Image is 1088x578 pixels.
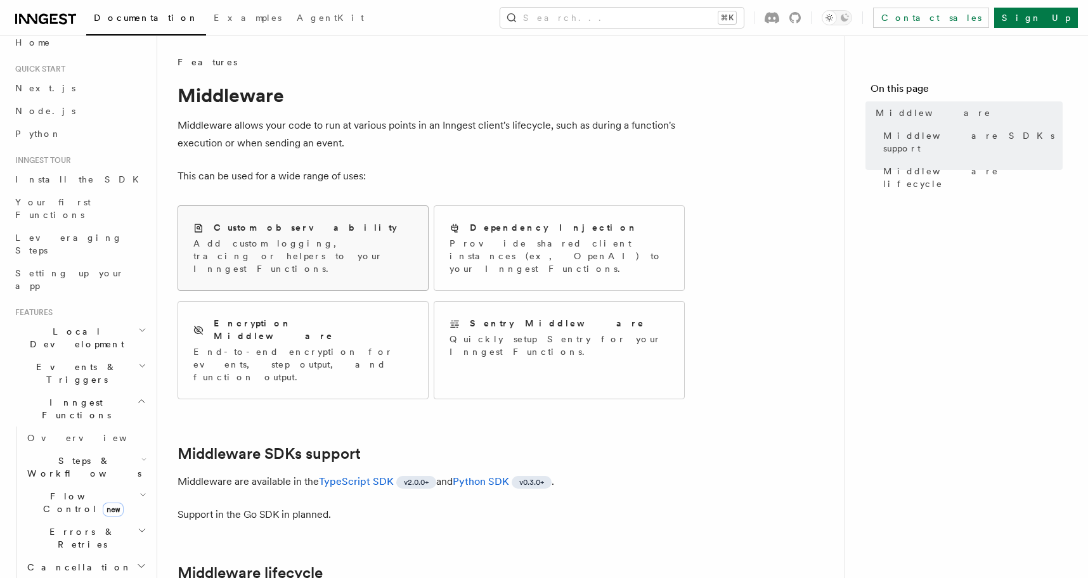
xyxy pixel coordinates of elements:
[10,320,149,356] button: Local Development
[10,31,149,54] a: Home
[214,221,397,234] h2: Custom observability
[178,84,685,106] h1: Middleware
[15,174,146,184] span: Install the SDK
[10,307,53,318] span: Features
[871,101,1063,124] a: Middleware
[883,165,1063,190] span: Middleware lifecycle
[450,333,669,358] p: Quickly setup Sentry for your Inngest Functions.
[15,129,62,139] span: Python
[453,475,509,487] a: Python SDK
[297,13,364,23] span: AgentKit
[206,4,289,34] a: Examples
[15,233,122,255] span: Leveraging Steps
[718,11,736,24] kbd: ⌘K
[10,122,149,145] a: Python
[10,155,71,165] span: Inngest tour
[15,197,91,220] span: Your first Functions
[319,475,394,487] a: TypeScript SDK
[86,4,206,35] a: Documentation
[22,561,132,574] span: Cancellation
[10,77,149,100] a: Next.js
[178,445,361,463] a: Middleware SDKs support
[519,477,544,487] span: v0.3.0+
[876,106,991,119] span: Middleware
[10,226,149,262] a: Leveraging Steps
[10,356,149,391] button: Events & Triggers
[10,325,138,350] span: Local Development
[434,301,685,399] a: Sentry MiddlewareQuickly setup Sentry for your Inngest Functions.
[94,13,198,23] span: Documentation
[22,490,139,515] span: Flow Control
[10,168,149,191] a: Install the SDK
[22,449,149,485] button: Steps & Workflows
[22,485,149,520] button: Flow Controlnew
[10,361,138,386] span: Events & Triggers
[289,4,372,34] a: AgentKit
[470,221,638,234] h2: Dependency Injection
[470,317,645,330] h2: Sentry Middleware
[10,100,149,122] a: Node.js
[22,427,149,449] a: Overview
[27,433,158,443] span: Overview
[822,10,852,25] button: Toggle dark mode
[10,391,149,427] button: Inngest Functions
[214,317,413,342] h2: Encryption Middleware
[500,8,744,28] button: Search...⌘K
[178,205,429,291] a: Custom observabilityAdd custom logging, tracing or helpers to your Inngest Functions.
[15,268,124,291] span: Setting up your app
[193,345,413,383] p: End-to-end encryption for events, step output, and function output.
[10,396,137,421] span: Inngest Functions
[178,56,237,68] span: Features
[878,124,1063,160] a: Middleware SDKs support
[178,473,685,491] p: Middleware are available in the and .
[178,301,429,399] a: Encryption MiddlewareEnd-to-end encryption for events, step output, and function output.
[22,520,149,556] button: Errors & Retries
[178,506,685,523] p: Support in the Go SDK in planned.
[434,205,685,291] a: Dependency InjectionProvide shared client instances (ex, OpenAI) to your Inngest Functions.
[178,167,685,185] p: This can be used for a wide range of uses:
[214,13,282,23] span: Examples
[871,81,1063,101] h4: On this page
[15,106,75,116] span: Node.js
[994,8,1078,28] a: Sign Up
[404,477,429,487] span: v2.0.0+
[10,262,149,297] a: Setting up your app
[22,454,141,480] span: Steps & Workflows
[22,525,138,551] span: Errors & Retries
[878,160,1063,195] a: Middleware lifecycle
[10,64,65,74] span: Quick start
[10,191,149,226] a: Your first Functions
[883,129,1063,155] span: Middleware SDKs support
[873,8,989,28] a: Contact sales
[103,503,124,517] span: new
[15,83,75,93] span: Next.js
[178,117,685,152] p: Middleware allows your code to run at various points in an Inngest client's lifecycle, such as du...
[193,237,413,275] p: Add custom logging, tracing or helpers to your Inngest Functions.
[15,36,51,49] span: Home
[450,237,669,275] p: Provide shared client instances (ex, OpenAI) to your Inngest Functions.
